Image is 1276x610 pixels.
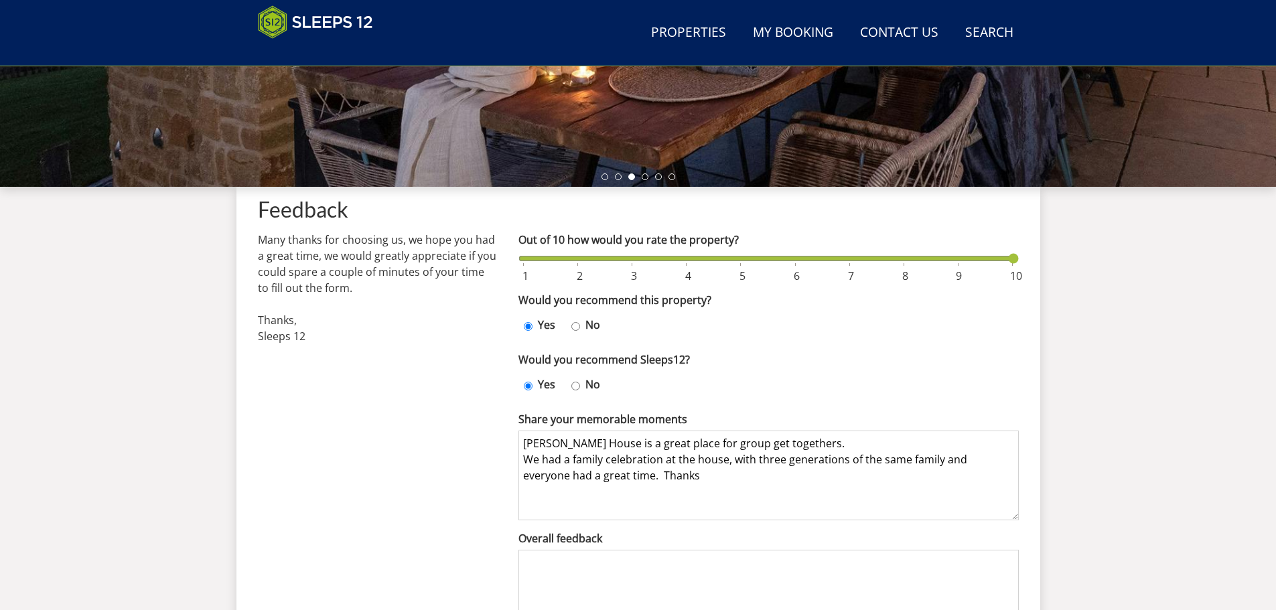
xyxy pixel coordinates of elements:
[533,376,561,392] label: Yes
[748,18,839,48] a: My Booking
[855,18,944,48] a: Contact Us
[533,317,561,333] label: Yes
[580,317,606,333] label: No
[518,530,1019,546] label: Overall feedback
[258,5,373,39] img: Sleeps 12
[580,376,606,392] label: No
[251,47,392,58] iframe: Customer reviews powered by Trustpilot
[518,352,1019,368] label: Would you recommend Sleeps12?
[258,232,497,344] p: Many thanks for choosing us, we hope you had a great time, we would greatly appreciate if you cou...
[646,18,731,48] a: Properties
[258,198,1019,221] h1: Feedback
[518,232,1019,248] label: Out of 10 how would you rate the property?
[960,18,1019,48] a: Search
[518,411,1019,427] label: Share your memorable moments
[518,292,1019,308] label: Would you recommend this property?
